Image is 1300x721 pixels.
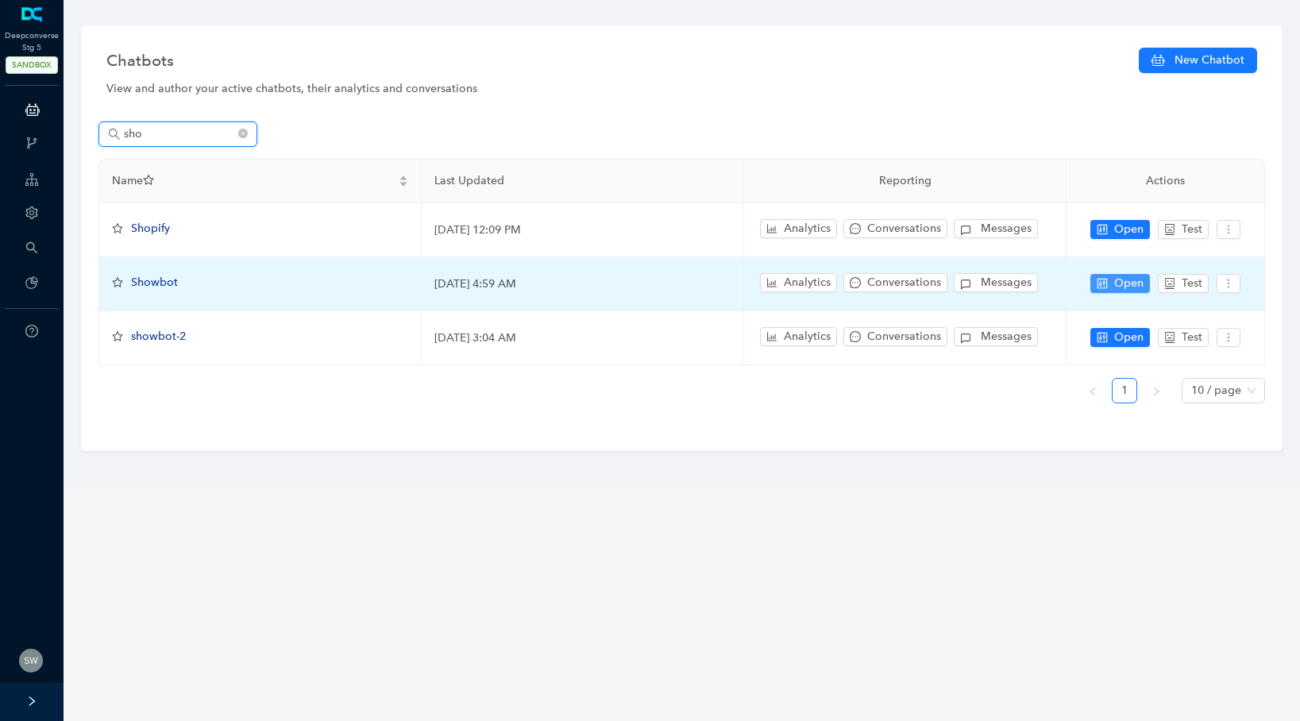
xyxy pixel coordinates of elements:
[1223,332,1234,343] span: more
[1114,275,1144,292] span: Open
[124,125,235,143] input: Search in list...
[25,276,38,289] span: pie-chart
[981,328,1032,345] span: Messages
[784,220,831,237] span: Analytics
[784,274,831,291] span: Analytics
[1182,275,1202,292] span: Test
[843,327,947,346] button: messageConversations
[1217,220,1240,239] button: more
[1090,220,1150,239] button: controlOpen
[131,222,170,235] span: Shopify
[850,331,861,342] span: message
[1164,332,1175,343] span: robot
[760,327,837,346] button: bar-chartAnalytics
[1164,278,1175,289] span: robot
[1080,378,1105,403] button: left
[1090,274,1150,293] button: controlOpen
[1139,48,1257,73] button: New Chatbot
[766,277,777,288] span: bar-chart
[1182,378,1265,403] div: Page Size
[1164,224,1175,235] span: robot
[422,311,744,365] td: [DATE] 3:04 AM
[6,56,58,74] span: SANDBOX
[1097,224,1108,235] span: control
[867,220,941,237] span: Conversations
[1158,274,1209,293] button: robotTest
[238,127,248,142] span: close-circle
[131,330,186,343] span: showbot-2
[744,160,1067,203] th: Reporting
[112,331,123,342] span: star
[1114,329,1144,346] span: Open
[760,219,837,238] button: bar-chartAnalytics
[760,273,837,292] button: bar-chartAnalytics
[1080,378,1105,403] li: Previous Page
[867,274,941,291] span: Conversations
[843,219,947,238] button: messageConversations
[1217,274,1240,293] button: more
[850,223,861,234] span: message
[1182,221,1202,238] span: Test
[106,48,174,73] span: Chatbots
[1175,52,1244,69] span: New Chatbot
[1090,328,1150,347] button: controlOpen
[25,325,38,337] span: question-circle
[1223,224,1234,235] span: more
[954,327,1038,346] button: Messages
[143,175,154,186] span: star
[954,219,1038,238] button: Messages
[1191,379,1256,403] span: 10 / page
[784,328,831,345] span: Analytics
[1144,378,1169,403] button: right
[422,160,744,203] th: Last Updated
[1067,160,1265,203] th: Actions
[112,172,395,190] span: Name
[422,257,744,311] td: [DATE] 4:59 AM
[108,128,121,141] span: search
[1158,220,1209,239] button: robotTest
[19,649,43,673] img: c3ccc3f0c05bac1ff29357cbd66b20c9
[1114,221,1144,238] span: Open
[25,137,38,149] span: branches
[1097,278,1108,289] span: control
[1217,328,1240,347] button: more
[131,276,178,289] span: Showbot
[112,223,123,234] span: star
[1144,378,1169,403] li: Next Page
[766,331,777,342] span: bar-chart
[1223,278,1234,289] span: more
[112,277,123,288] span: star
[1113,379,1136,403] a: 1
[1151,387,1161,396] span: right
[1088,387,1097,396] span: left
[106,80,1257,98] div: View and author your active chatbots, their analytics and conversations
[25,241,38,254] span: search
[981,220,1032,237] span: Messages
[422,203,744,257] td: [DATE] 12:09 PM
[867,328,941,345] span: Conversations
[954,273,1038,292] button: Messages
[850,277,861,288] span: message
[238,129,248,138] span: close-circle
[766,223,777,234] span: bar-chart
[981,274,1032,291] span: Messages
[843,273,947,292] button: messageConversations
[1112,378,1137,403] li: 1
[1158,328,1209,347] button: robotTest
[1182,329,1202,346] span: Test
[1097,332,1108,343] span: control
[25,206,38,219] span: setting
